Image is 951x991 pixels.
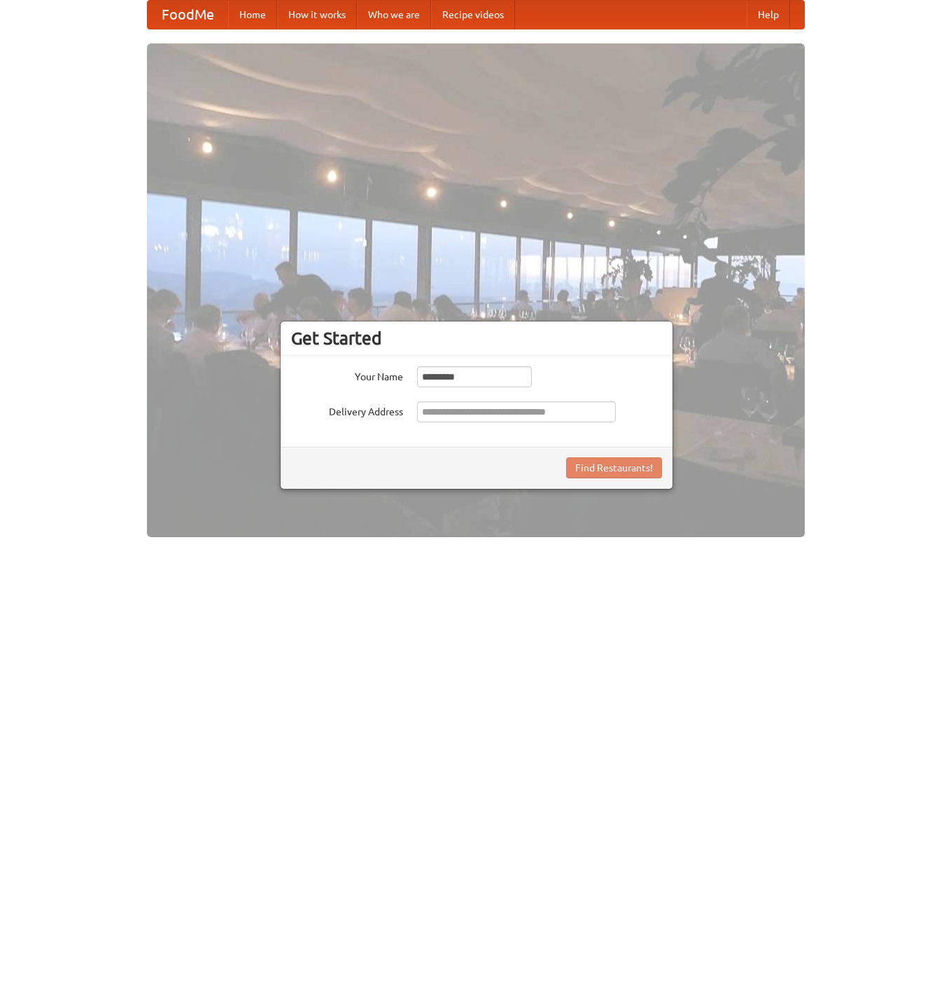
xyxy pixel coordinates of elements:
[291,366,403,384] label: Your Name
[566,457,662,478] button: Find Restaurants!
[357,1,431,29] a: Who we are
[291,328,662,349] h3: Get Started
[431,1,515,29] a: Recipe videos
[228,1,277,29] a: Home
[291,401,403,419] label: Delivery Address
[747,1,790,29] a: Help
[148,1,228,29] a: FoodMe
[277,1,357,29] a: How it works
